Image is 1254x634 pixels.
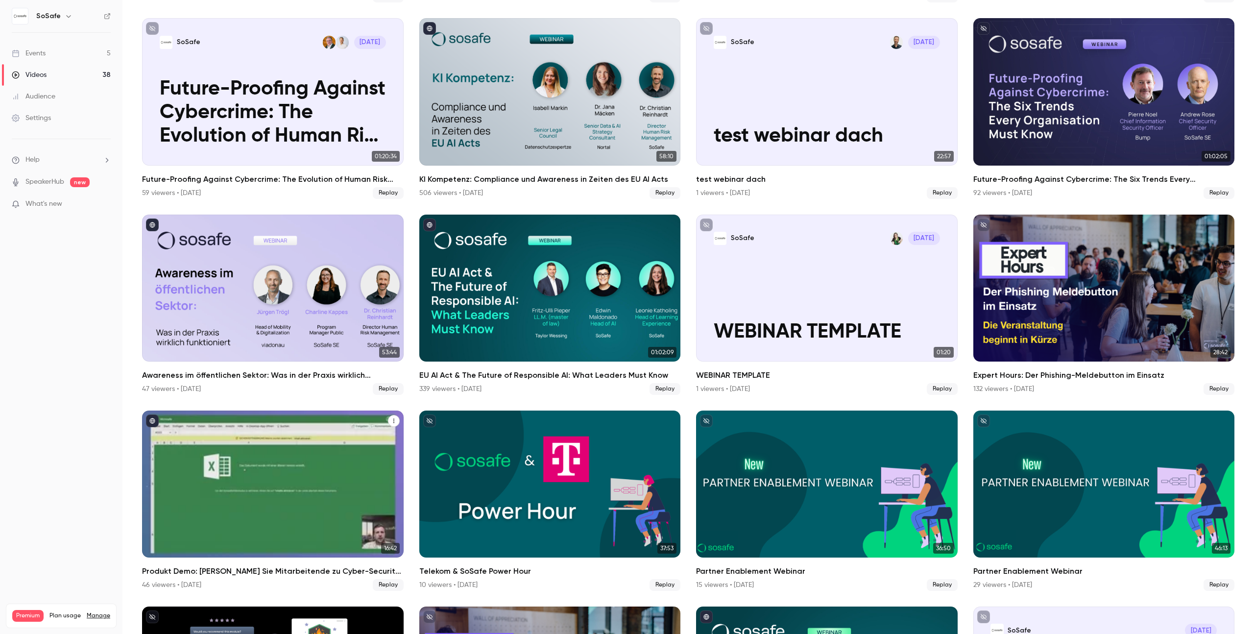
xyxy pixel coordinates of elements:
[146,415,159,427] button: published
[714,124,940,148] p: test webinar dach
[25,177,64,187] a: SpeakerHub
[423,610,436,623] button: unpublished
[934,151,954,162] span: 22:57
[973,18,1235,198] a: 01:02:05Future-Proofing Against Cybercrime: The Six Trends Every Organisation Must Know92 viewers...
[36,11,61,21] h6: SoSafe
[977,219,990,231] button: unpublished
[973,188,1032,198] div: 92 viewers • [DATE]
[714,232,726,244] img: WEBINAR TEMPLATE
[908,232,940,244] span: [DATE]
[700,415,713,427] button: unpublished
[927,187,958,199] span: Replay
[379,347,400,358] span: 53:44
[696,215,958,395] li: WEBINAR TEMPLATE
[650,579,680,591] span: Replay
[142,384,201,394] div: 47 viewers • [DATE]
[419,18,681,198] li: KI Kompetenz: Compliance und Awareness in Zeiten des EU AI Acts
[419,411,681,591] li: Telekom & SoSafe Power Hour
[142,411,404,591] li: Produkt Demo: Machen Sie Mitarbeitende zu Cyber-Security Champions
[696,188,750,198] div: 1 viewers • [DATE]
[973,369,1235,381] h2: Expert Hours: Der Phishing-Meldebutton im Einsatz
[142,18,404,198] a: Future-Proofing Against Cybercrime: The Evolution of Human Risk ManagementSoSafeJonas BeckmannDan...
[1212,543,1230,554] span: 46:13
[419,565,681,577] h2: Telekom & SoSafe Power Hour
[177,38,200,47] p: SoSafe
[650,383,680,395] span: Replay
[146,610,159,623] button: unpublished
[696,215,958,395] a: WEBINAR TEMPLATESoSafeJacqueline Jayne[DATE]WEBINAR TEMPLATE01:20WEBINAR TEMPLATE1 viewers • [DAT...
[977,610,990,623] button: unpublished
[160,77,386,148] p: Future-Proofing Against Cybercrime: The Evolution of Human Risk Management
[146,22,159,35] button: unpublished
[696,411,958,591] li: Partner Enablement Webinar
[423,219,436,231] button: published
[323,36,336,49] img: Daniel Schneersohn
[731,234,754,243] p: SoSafe
[973,215,1235,395] a: 28:42Expert Hours: Der Phishing-Meldebutton im Einsatz132 viewers • [DATE]Replay
[419,580,478,590] div: 10 viewers • [DATE]
[419,188,483,198] div: 506 viewers • [DATE]
[933,543,954,554] span: 36:50
[142,580,201,590] div: 46 viewers • [DATE]
[142,369,404,381] h2: Awareness im öffentlichen Sektor: Was in der Praxis wirklich funktioniert
[973,411,1235,591] a: 46:13Partner Enablement Webinar29 viewers • [DATE]Replay
[973,18,1235,198] li: Future-Proofing Against Cybercrime: The Six Trends Every Organisation Must Know
[973,565,1235,577] h2: Partner Enablement Webinar
[973,411,1235,591] li: Partner Enablement Webinar
[696,18,958,198] li: test webinar dach
[12,49,46,58] div: Events
[973,173,1235,185] h2: Future-Proofing Against Cybercrime: The Six Trends Every Organisation Must Know
[12,92,55,101] div: Audience
[160,36,172,49] img: Future-Proofing Against Cybercrime: The Evolution of Human Risk Management
[142,565,404,577] h2: Produkt Demo: [PERSON_NAME] Sie Mitarbeitende zu Cyber-Security Champions
[696,580,754,590] div: 15 viewers • [DATE]
[419,384,482,394] div: 339 viewers • [DATE]
[142,215,404,395] a: 53:44Awareness im öffentlichen Sektor: Was in der Praxis wirklich funktioniert47 viewers • [DATE]...
[423,415,436,427] button: unpublished
[656,151,676,162] span: 58:10
[354,36,386,49] span: [DATE]
[696,18,958,198] a: test webinar dachSoSafeDr. Christian Reinhardt[DATE]test webinar dach22:57test webinar dach1 view...
[146,219,159,231] button: published
[12,155,111,165] li: help-dropdown-opener
[973,384,1034,394] div: 132 viewers • [DATE]
[648,347,676,358] span: 01:02:09
[696,173,958,185] h2: test webinar dach
[419,18,681,198] a: 58:10KI Kompetenz: Compliance und Awareness in Zeiten des EU AI Acts506 viewers • [DATE]Replay
[25,155,40,165] span: Help
[142,173,404,185] h2: Future-Proofing Against Cybercrime: The Evolution of Human Risk Management
[373,187,404,199] span: Replay
[973,215,1235,395] li: Expert Hours: Der Phishing-Meldebutton im Einsatz
[927,383,958,395] span: Replay
[934,347,954,358] span: 01:20
[696,411,958,591] a: 36:50Partner Enablement Webinar15 viewers • [DATE]Replay
[373,383,404,395] span: Replay
[908,36,940,49] span: [DATE]
[419,215,681,395] li: EU AI Act & The Future of Responsible AI: What Leaders Must Know
[142,188,201,198] div: 59 viewers • [DATE]
[419,411,681,591] a: 37:53Telekom & SoSafe Power Hour10 viewers • [DATE]Replay
[890,232,903,244] img: Jacqueline Jayne
[657,543,676,554] span: 37:53
[87,612,110,620] a: Manage
[650,187,680,199] span: Replay
[1210,347,1230,358] span: 28:42
[714,36,726,49] img: test webinar dach
[890,36,903,49] img: Dr. Christian Reinhardt
[927,579,958,591] span: Replay
[696,369,958,381] h2: WEBINAR TEMPLATE
[336,36,349,49] img: Jonas Beckmann
[419,173,681,185] h2: KI Kompetenz: Compliance und Awareness in Zeiten des EU AI Acts
[142,215,404,395] li: Awareness im öffentlichen Sektor: Was in der Praxis wirklich funktioniert
[381,543,400,554] span: 16:42
[731,38,754,47] p: SoSafe
[977,22,990,35] button: unpublished
[700,219,713,231] button: unpublished
[1204,579,1234,591] span: Replay
[99,200,111,209] iframe: Noticeable Trigger
[70,177,90,187] span: new
[372,151,400,162] span: 01:20:34
[977,415,990,427] button: unpublished
[1204,187,1234,199] span: Replay
[696,565,958,577] h2: Partner Enablement Webinar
